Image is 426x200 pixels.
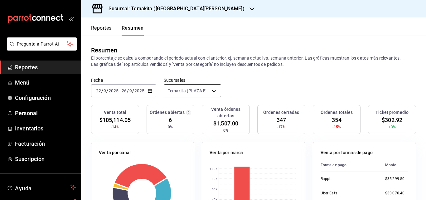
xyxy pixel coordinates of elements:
[17,41,67,47] span: Pregunta a Parrot AI
[210,149,243,156] p: Venta por marca
[277,124,286,130] span: -17%
[277,116,286,124] span: 347
[212,188,218,191] text: 60K
[99,116,131,124] span: $105,114.05
[164,78,221,82] label: Sucursales
[103,88,106,93] input: --
[119,88,121,93] span: -
[375,109,409,116] h3: Ticket promedio
[321,176,375,182] div: Rappi
[7,37,77,51] button: Pregunta a Parrot AI
[122,25,144,36] button: Resumen
[168,124,173,130] span: 0%
[104,5,244,12] h3: Sucursal: Temakita ([GEOGRAPHIC_DATA][PERSON_NAME])
[129,88,132,93] input: --
[106,88,108,93] span: /
[91,55,416,67] p: El porcentaje se calcula comparando el período actual con el anterior, ej. semana actual vs. sema...
[150,109,185,116] h3: Órdenes abiertas
[91,25,112,36] button: Reportes
[111,124,119,130] span: -14%
[212,177,218,181] text: 80K
[15,155,76,163] span: Suscripción
[101,88,103,93] span: /
[321,159,380,172] th: Forma de pago
[91,46,117,55] div: Resumen
[15,109,76,117] span: Personal
[332,116,341,124] span: 354
[15,124,76,133] span: Inventarios
[263,109,299,116] h3: Órdenes cerradas
[321,149,373,156] p: Venta por formas de pago
[127,88,129,93] span: /
[321,109,353,116] h3: Órdenes totales
[380,159,408,172] th: Monto
[15,63,76,71] span: Reportes
[132,88,134,93] span: /
[91,78,156,82] label: Fecha
[15,94,76,102] span: Configuración
[96,88,101,93] input: --
[223,128,228,133] span: 0%
[121,88,127,93] input: --
[69,16,74,21] button: open_drawer_menu
[385,176,408,182] div: $35,299.50
[91,25,144,36] div: navigation tabs
[134,88,145,93] input: ----
[15,139,76,148] span: Facturación
[382,116,402,124] span: $302.92
[15,78,76,87] span: Menú
[205,106,247,119] h3: Venta órdenes abiertas
[4,45,77,52] a: Pregunta a Parrot AI
[213,119,238,128] span: $1,507.00
[99,149,131,156] p: Venta por canal
[15,183,68,191] span: Ayuda
[108,88,119,93] input: ----
[321,191,375,196] div: Uber Eats
[210,167,218,171] text: 100K
[168,88,210,94] span: Temakita (PLAZA ELION)
[104,109,126,116] h3: Venta total
[385,191,408,196] div: $30,076.40
[388,124,395,130] span: +3%
[332,124,341,130] span: -15%
[169,116,172,124] span: 6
